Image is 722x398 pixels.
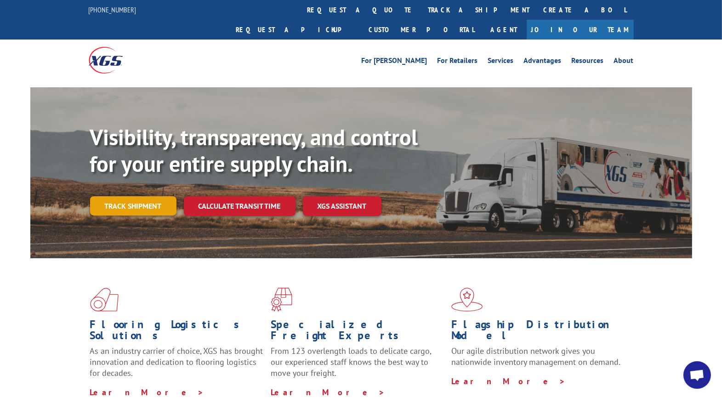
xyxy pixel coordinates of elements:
[614,57,634,67] a: About
[271,288,292,312] img: xgs-icon-focused-on-flooring-red
[451,319,625,346] h1: Flagship Distribution Model
[90,346,263,378] span: As an industry carrier of choice, XGS has brought innovation and dedication to flooring logistics...
[90,123,418,178] b: Visibility, transparency, and control for your entire supply chain.
[90,196,176,216] a: Track shipment
[683,361,711,389] a: Open chat
[90,288,119,312] img: xgs-icon-total-supply-chain-intelligence-red
[527,20,634,40] a: Join Our Team
[451,346,620,367] span: Our agile distribution network gives you nationwide inventory management on demand.
[362,20,482,40] a: Customer Portal
[184,196,296,216] a: Calculate transit time
[303,196,381,216] a: XGS ASSISTANT
[271,319,444,346] h1: Specialized Freight Experts
[90,387,205,398] a: Learn More >
[451,376,566,387] a: Learn More >
[488,57,514,67] a: Services
[438,57,478,67] a: For Retailers
[271,346,444,387] p: From 123 overlength loads to delicate cargo, our experienced staff knows the best way to move you...
[271,387,385,398] a: Learn More >
[572,57,604,67] a: Resources
[90,319,264,346] h1: Flooring Logistics Solutions
[482,20,527,40] a: Agent
[362,57,427,67] a: For [PERSON_NAME]
[229,20,362,40] a: Request a pickup
[89,5,136,14] a: [PHONE_NUMBER]
[451,288,483,312] img: xgs-icon-flagship-distribution-model-red
[524,57,562,67] a: Advantages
